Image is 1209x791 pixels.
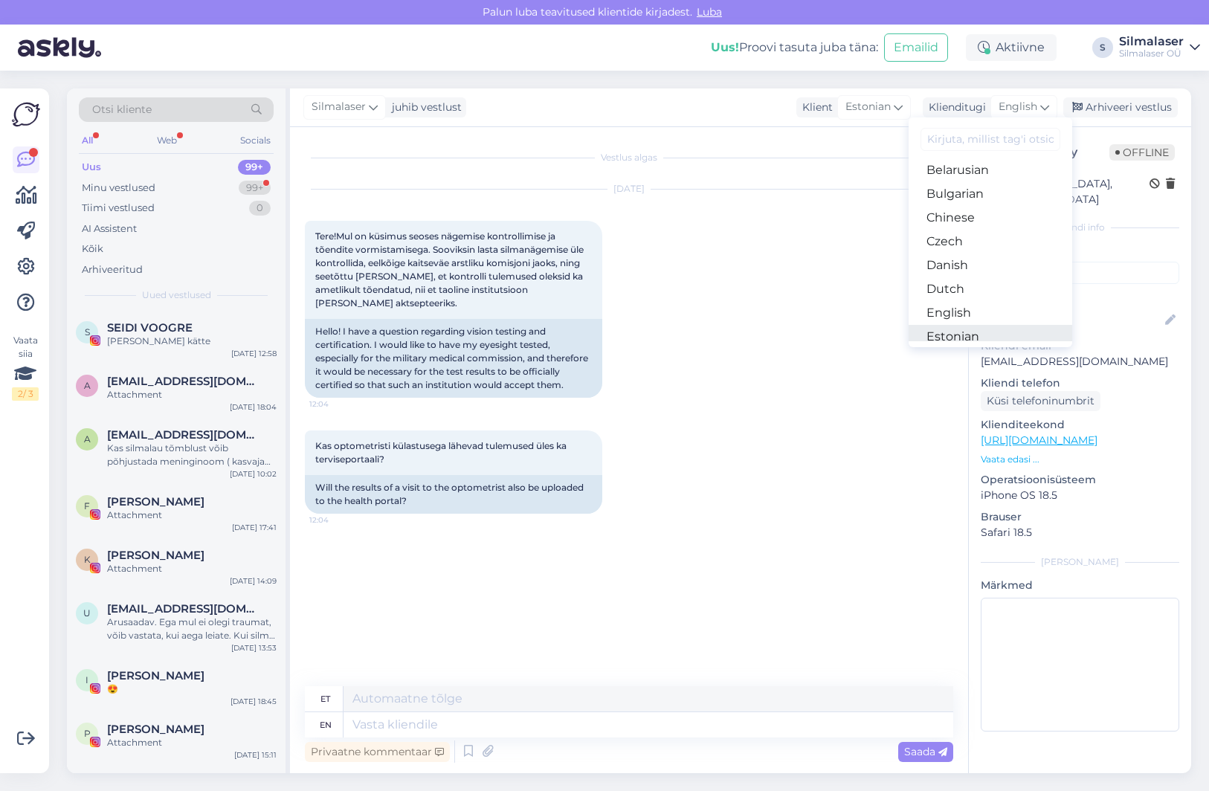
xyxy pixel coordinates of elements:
div: Silmalaser [1119,36,1184,48]
div: [DATE] 14:09 [230,575,277,587]
span: Saada [904,745,947,758]
div: 99+ [239,181,271,196]
div: juhib vestlust [386,100,462,115]
div: [DATE] 18:04 [230,401,277,413]
span: Tere!Mul on küsimus seoses nägemise kontrollimise ja tõendite vormistamisega. Sooviksin lasta sil... [315,230,586,309]
div: Küsi telefoninumbrit [981,391,1100,411]
span: SEIDI VOOGRE [107,321,193,335]
div: en [320,712,332,737]
a: Estonian [909,325,1072,349]
div: [DATE] 18:45 [230,696,277,707]
a: [URL][DOMAIN_NAME] [981,433,1097,447]
div: Will the results of a visit to the optometrist also be uploaded to the health portal? [305,475,602,514]
input: Lisa nimi [981,312,1162,329]
input: Kirjuta, millist tag'i otsid [921,128,1060,151]
span: a [84,380,91,391]
span: Otsi kliente [92,102,152,117]
span: amjokelafin@gmail.com [107,375,262,388]
p: Kliendi telefon [981,375,1179,391]
div: [DATE] 13:53 [231,642,277,653]
span: arterin@gmail.com [107,428,262,442]
span: S [85,326,90,338]
p: Kliendi nimi [981,290,1179,306]
div: 😍 [107,682,277,696]
a: SilmalaserSilmalaser OÜ [1119,36,1200,59]
a: English [909,301,1072,325]
p: Operatsioonisüsteem [981,472,1179,488]
p: [EMAIL_ADDRESS][DOMAIN_NAME] [981,354,1179,369]
img: Askly Logo [12,100,40,129]
a: Chinese [909,206,1072,230]
div: Arhiveeri vestlus [1063,97,1178,117]
div: Privaatne kommentaar [305,742,450,762]
a: Danish [909,254,1072,277]
p: Klienditeekond [981,417,1179,433]
span: 12:04 [309,398,365,410]
div: Vestlus algas [305,151,953,164]
span: I [86,674,88,685]
a: Belarusian [909,158,1072,182]
div: 2 / 3 [12,387,39,401]
div: Kliendi info [981,221,1179,234]
div: Minu vestlused [82,181,155,196]
div: [DATE] 10:02 [230,468,277,480]
div: [DATE] 15:11 [234,749,277,761]
div: S [1092,37,1113,58]
div: Aktiivne [966,34,1057,61]
div: Proovi tasuta juba täna: [711,39,878,56]
div: Vaata siia [12,334,39,401]
div: Arhiveeritud [82,262,143,277]
div: 99+ [238,160,271,175]
p: Kliendi email [981,338,1179,354]
div: [PERSON_NAME] [981,555,1179,569]
span: Kas optometristi külastusega lähevad tulemused üles ka terviseportaali? [315,440,569,465]
div: Klient [796,100,833,115]
div: et [320,686,330,711]
span: Kari Viikna [107,549,204,562]
span: English [999,99,1037,115]
div: Arusaadav. Ega mul ei olegi traumat, võib vastata, kui aega leiate. Kui silm jookseb vett (umbes ... [107,616,277,642]
div: Hello! I have a question regarding vision testing and certification. I would like to have my eyes... [305,319,602,398]
span: 12:04 [309,514,365,526]
div: Web [154,131,180,150]
span: ulvi.magi.002@mail.ee [107,602,262,616]
span: K [84,554,91,565]
span: pauline lotta [107,723,204,736]
span: F [84,500,90,511]
span: Silmalaser [312,99,366,115]
button: Emailid [884,33,948,62]
div: Attachment [107,508,277,522]
p: Kliendi tag'id [981,243,1179,259]
div: [DATE] 17:41 [232,522,277,533]
a: Bulgarian [909,182,1072,206]
div: Attachment [107,736,277,749]
div: Silmalaser OÜ [1119,48,1184,59]
div: Uus [82,160,101,175]
div: Attachment [107,562,277,575]
div: AI Assistent [82,222,137,236]
span: Estonian [845,99,891,115]
span: Luba [692,5,726,19]
div: Attachment [107,388,277,401]
p: Märkmed [981,578,1179,593]
b: Uus! [711,40,739,54]
span: Uued vestlused [142,288,211,302]
div: Tiimi vestlused [82,201,155,216]
div: [PERSON_NAME] kätte [107,335,277,348]
div: Kas silmalau tõmblust võib põhjustada meninginoom ( kasvaja silmanarvi piirkonnas)? [107,442,277,468]
div: Socials [237,131,274,150]
div: Kõik [82,242,103,256]
input: Lisa tag [981,262,1179,284]
span: Inger V [107,669,204,682]
div: [DATE] 12:58 [231,348,277,359]
div: [DATE] [305,182,953,196]
a: Czech [909,230,1072,254]
div: Klienditugi [923,100,986,115]
span: Frida Brit Noor [107,495,204,508]
a: Dutch [909,277,1072,301]
span: Offline [1109,144,1175,161]
p: iPhone OS 18.5 [981,488,1179,503]
p: Safari 18.5 [981,525,1179,540]
span: u [83,607,91,619]
span: p [84,728,91,739]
